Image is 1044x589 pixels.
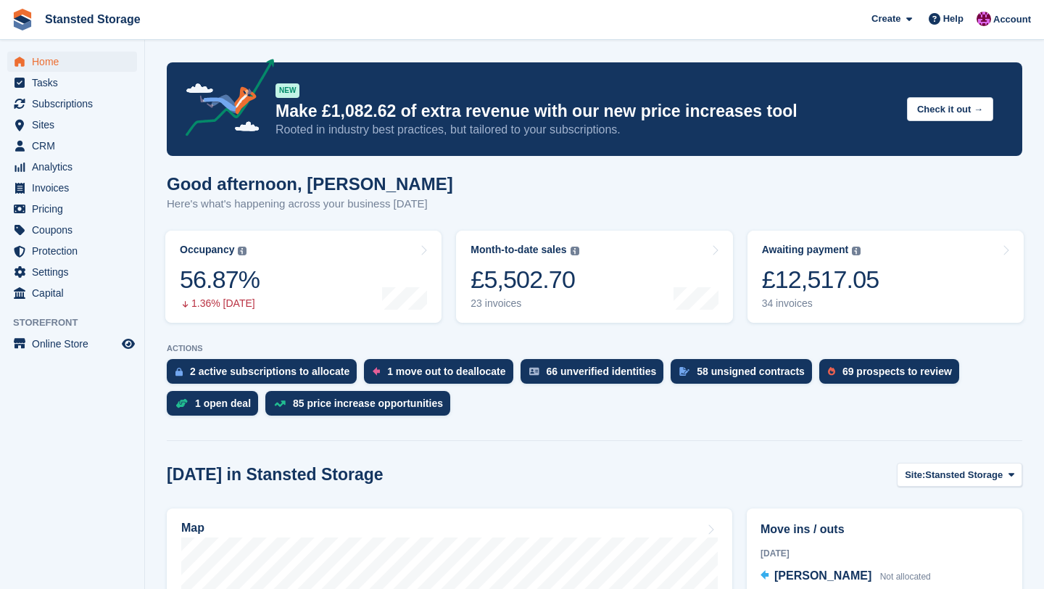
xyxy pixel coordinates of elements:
span: CRM [32,136,119,156]
a: menu [7,241,137,261]
img: contract_signature_icon-13c848040528278c33f63329250d36e43548de30e8caae1d1a13099fd9432cc5.svg [679,367,689,376]
span: Settings [32,262,119,282]
a: 58 unsigned contracts [671,359,819,391]
a: Month-to-date sales £5,502.70 23 invoices [456,231,732,323]
div: 1 move out to deallocate [387,366,505,377]
div: 1.36% [DATE] [180,297,260,310]
span: Stansted Storage [925,468,1003,482]
a: menu [7,115,137,135]
a: Occupancy 56.87% 1.36% [DATE] [165,231,442,323]
img: active_subscription_to_allocate_icon-d502201f5373d7db506a760aba3b589e785aa758c864c3986d89f69b8ff3... [175,367,183,376]
span: Site: [905,468,925,482]
div: 34 invoices [762,297,879,310]
a: 1 move out to deallocate [364,359,520,391]
a: [PERSON_NAME] Not allocated [761,567,931,586]
img: icon-info-grey-7440780725fd019a000dd9b08b2336e03edf1995a4989e88bcd33f0948082b44.svg [852,247,861,255]
span: Online Store [32,334,119,354]
span: Sites [32,115,119,135]
span: Coupons [32,220,119,240]
h2: [DATE] in Stansted Storage [167,465,384,485]
span: Account [993,12,1031,27]
img: verify_identity-adf6edd0f0f0b5bbfe63781bf79b02c33cf7c696d77639b501bdc392416b5a36.svg [529,367,539,376]
img: move_outs_to_deallocate_icon-f764333ba52eb49d3ac5e1228854f67142a1ed5810a6f6cc68b1a99e826820c5.svg [373,367,380,376]
span: Analytics [32,157,119,177]
h2: Map [181,522,204,535]
img: Jonathan Crick [977,12,991,26]
p: Rooted in industry best practices, but tailored to your subscriptions. [275,122,895,138]
span: Subscriptions [32,94,119,114]
div: [DATE] [761,547,1008,560]
img: price-adjustments-announcement-icon-8257ccfd72463d97f412b2fc003d46551f7dbcb40ab6d574587a9cd5c0d94... [173,59,275,141]
span: Pricing [32,199,119,219]
span: Tasks [32,73,119,93]
a: menu [7,94,137,114]
img: icon-info-grey-7440780725fd019a000dd9b08b2336e03edf1995a4989e88bcd33f0948082b44.svg [238,247,246,255]
div: 23 invoices [471,297,579,310]
a: menu [7,157,137,177]
a: Preview store [120,335,137,353]
a: 66 unverified identities [521,359,671,391]
div: £12,517.05 [762,265,879,294]
a: menu [7,334,137,354]
a: 1 open deal [167,391,265,423]
a: 2 active subscriptions to allocate [167,359,364,391]
h1: Good afternoon, [PERSON_NAME] [167,174,453,194]
a: Awaiting payment £12,517.05 34 invoices [747,231,1024,323]
span: [PERSON_NAME] [774,569,871,582]
span: Create [871,12,900,26]
span: Not allocated [880,572,931,582]
div: 56.87% [180,265,260,294]
span: Help [943,12,964,26]
a: menu [7,283,137,303]
div: Month-to-date sales [471,244,566,256]
img: prospect-51fa495bee0391a8d652442698ab0144808aea92771e9ea1ae160a38d050c398.svg [828,367,835,376]
p: Make £1,082.62 of extra revenue with our new price increases tool [275,101,895,122]
img: price_increase_opportunities-93ffe204e8149a01c8c9dc8f82e8f89637d9d84a8eef4429ea346261dce0b2c0.svg [274,400,286,407]
a: menu [7,262,137,282]
h2: Move ins / outs [761,521,1008,538]
a: menu [7,178,137,198]
div: 66 unverified identities [547,366,657,377]
span: Storefront [13,316,144,330]
div: NEW [275,83,299,98]
img: icon-info-grey-7440780725fd019a000dd9b08b2336e03edf1995a4989e88bcd33f0948082b44.svg [571,247,579,255]
div: 1 open deal [195,398,251,409]
span: Home [32,52,119,72]
img: stora-icon-8386f47178a22dfd0bd8f6a31ec36ba5ce8667c1dd55bd0f319d3a0aa187defe.svg [12,9,33,30]
p: Here's what's happening across your business [DATE] [167,196,453,213]
div: 69 prospects to review [842,366,952,377]
span: Protection [32,241,119,261]
a: 85 price increase opportunities [265,391,457,423]
span: Invoices [32,178,119,198]
img: deal-1b604bf984904fb50ccaf53a9ad4b4a5d6e5aea283cecdc64d6e3604feb123c2.svg [175,398,188,408]
a: menu [7,220,137,240]
div: 85 price increase opportunities [293,398,443,409]
span: Capital [32,283,119,303]
a: menu [7,73,137,93]
a: menu [7,136,137,156]
p: ACTIONS [167,344,1022,353]
a: 69 prospects to review [819,359,966,391]
a: menu [7,52,137,72]
div: 2 active subscriptions to allocate [190,366,349,377]
a: Stansted Storage [39,7,146,31]
a: menu [7,199,137,219]
div: 58 unsigned contracts [697,366,805,377]
div: £5,502.70 [471,265,579,294]
div: Awaiting payment [762,244,849,256]
button: Site: Stansted Storage [897,463,1022,487]
button: Check it out → [907,97,993,121]
div: Occupancy [180,244,234,256]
